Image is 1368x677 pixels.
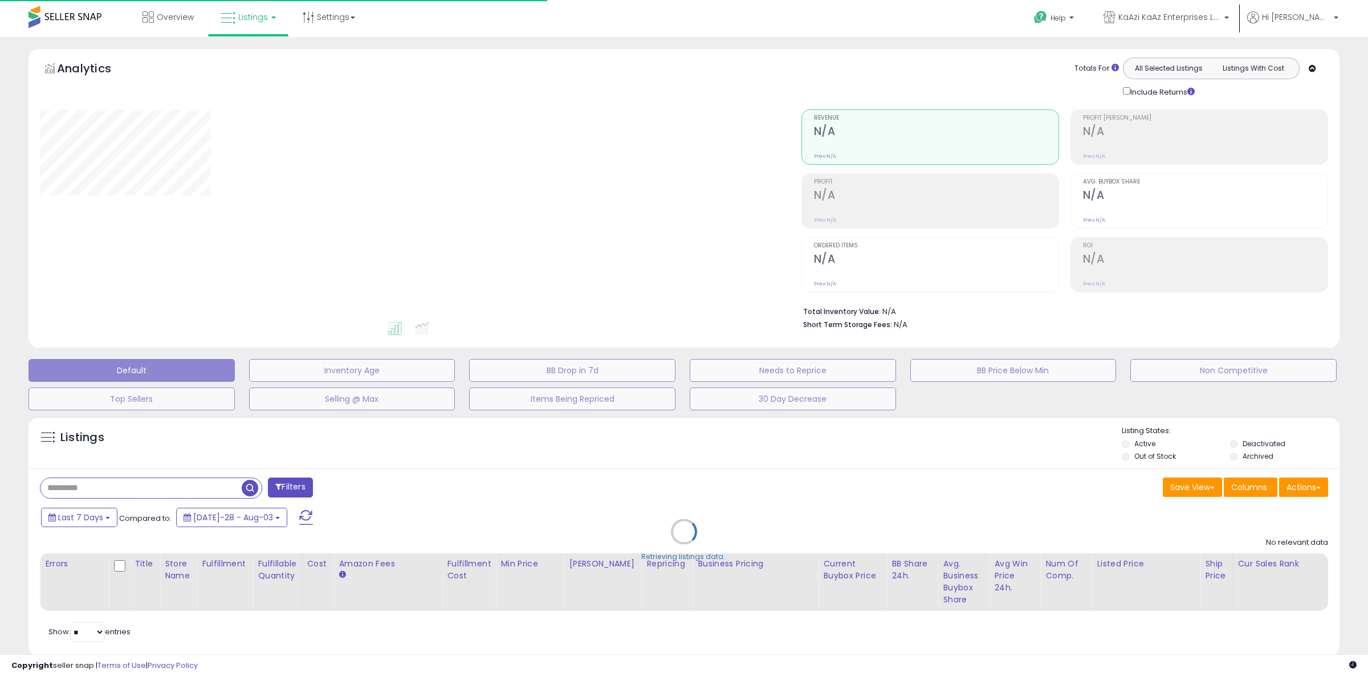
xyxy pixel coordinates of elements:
[814,280,836,287] small: Prev: N/A
[1074,63,1119,74] div: Totals For
[469,359,675,382] button: BB Drop in 7d
[1126,61,1211,76] button: All Selected Listings
[1083,189,1328,204] h2: N/A
[1083,153,1105,160] small: Prev: N/A
[11,660,198,671] div: seller snap | |
[249,388,455,410] button: Selling @ Max
[1083,280,1105,287] small: Prev: N/A
[1262,11,1330,23] span: Hi [PERSON_NAME]
[814,252,1058,268] h2: N/A
[1114,85,1208,98] div: Include Returns
[1211,61,1296,76] button: Listings With Cost
[690,359,896,382] button: Needs to Reprice
[1083,252,1328,268] h2: N/A
[1033,10,1048,25] i: Get Help
[1118,11,1221,23] span: KaAzi KaAz Enterprises LLC
[814,115,1058,121] span: Revenue
[803,320,892,329] b: Short Term Storage Fees:
[1083,125,1328,140] h2: N/A
[57,60,133,79] h5: Analytics
[157,11,194,23] span: Overview
[814,243,1058,249] span: Ordered Items
[1083,179,1328,185] span: Avg. Buybox Share
[803,307,881,316] b: Total Inventory Value:
[814,153,836,160] small: Prev: N/A
[894,319,907,330] span: N/A
[641,552,727,562] div: Retrieving listings data..
[814,125,1058,140] h2: N/A
[1083,115,1328,121] span: Profit [PERSON_NAME]
[814,217,836,223] small: Prev: N/A
[814,189,1058,204] h2: N/A
[1025,2,1085,37] a: Help
[690,388,896,410] button: 30 Day Decrease
[803,304,1320,317] li: N/A
[1083,243,1328,249] span: ROI
[238,11,268,23] span: Listings
[249,359,455,382] button: Inventory Age
[814,179,1058,185] span: Profit
[28,388,235,410] button: Top Sellers
[1083,217,1105,223] small: Prev: N/A
[910,359,1117,382] button: BB Price Below Min
[11,660,53,671] strong: Copyright
[1247,11,1338,37] a: Hi [PERSON_NAME]
[469,388,675,410] button: Items Being Repriced
[1130,359,1337,382] button: Non Competitive
[28,359,235,382] button: Default
[1051,13,1066,23] span: Help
